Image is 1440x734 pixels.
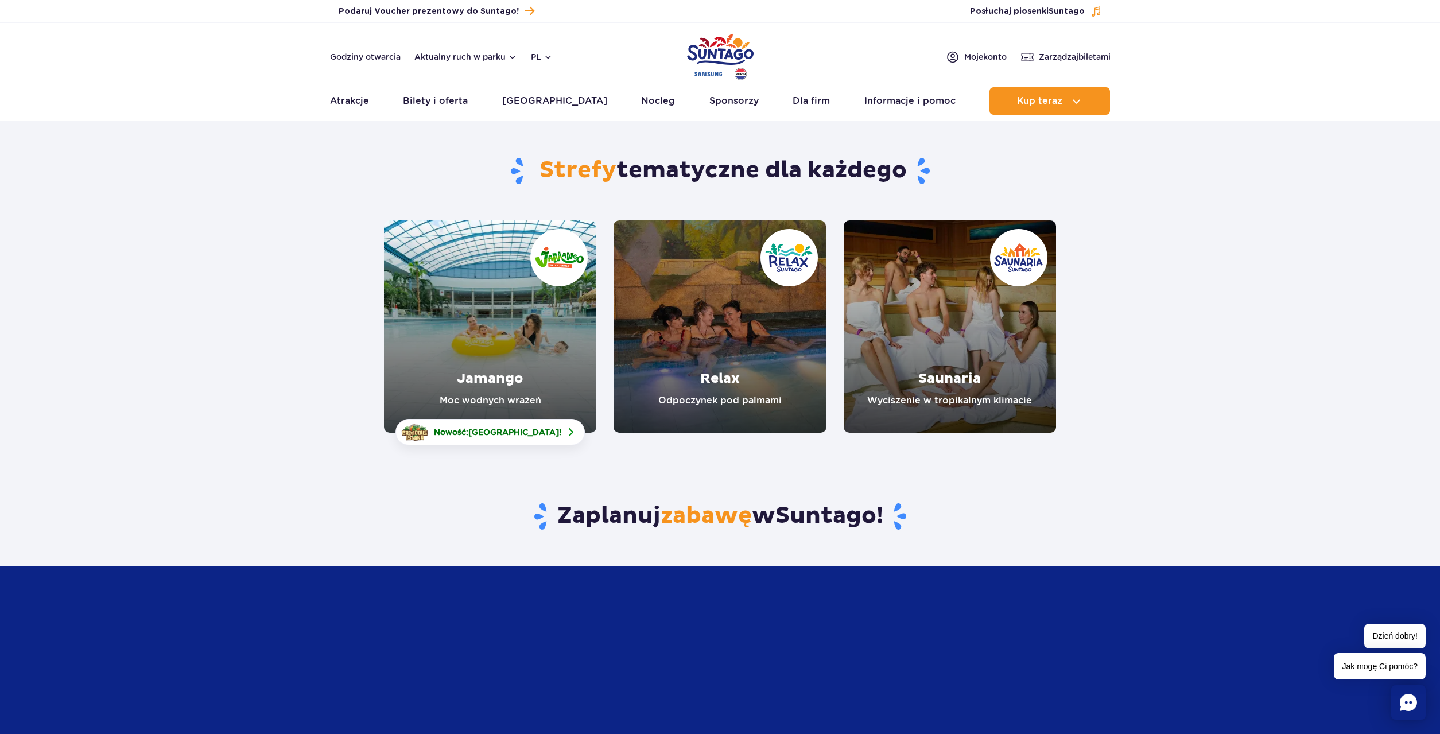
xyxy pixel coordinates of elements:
[468,428,559,437] span: [GEOGRAPHIC_DATA]
[864,87,956,115] a: Informacje i pomoc
[502,87,607,115] a: [GEOGRAPHIC_DATA]
[384,220,596,433] a: Jamango
[339,3,534,19] a: Podaruj Voucher prezentowy do Suntago!
[964,51,1007,63] span: Moje konto
[709,87,759,115] a: Sponsorzy
[614,220,826,433] a: Relax
[330,87,369,115] a: Atrakcje
[970,6,1102,17] button: Posłuchaj piosenkiSuntago
[661,502,752,530] span: zabawę
[414,52,517,61] button: Aktualny ruch w parku
[793,87,830,115] a: Dla firm
[1020,50,1111,64] a: Zarządzajbiletami
[384,156,1056,186] h1: tematyczne dla każdego
[1039,51,1111,63] span: Zarządzaj biletami
[531,51,553,63] button: pl
[989,87,1110,115] button: Kup teraz
[946,50,1007,64] a: Mojekonto
[434,426,561,438] span: Nowość: !
[641,87,675,115] a: Nocleg
[1017,96,1062,106] span: Kup teraz
[687,29,754,81] a: Park of Poland
[339,6,519,17] span: Podaruj Voucher prezentowy do Suntago!
[330,51,401,63] a: Godziny otwarcia
[384,502,1056,531] h3: Zaplanuj w !
[1364,624,1426,648] span: Dzień dobry!
[395,419,585,445] a: Nowość:[GEOGRAPHIC_DATA]!
[844,220,1056,433] a: Saunaria
[775,502,876,530] span: Suntago
[403,87,468,115] a: Bilety i oferta
[970,6,1085,17] span: Posłuchaj piosenki
[1049,7,1085,15] span: Suntago
[1391,685,1426,720] div: Chat
[1334,653,1426,679] span: Jak mogę Ci pomóc?
[539,156,616,185] span: Strefy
